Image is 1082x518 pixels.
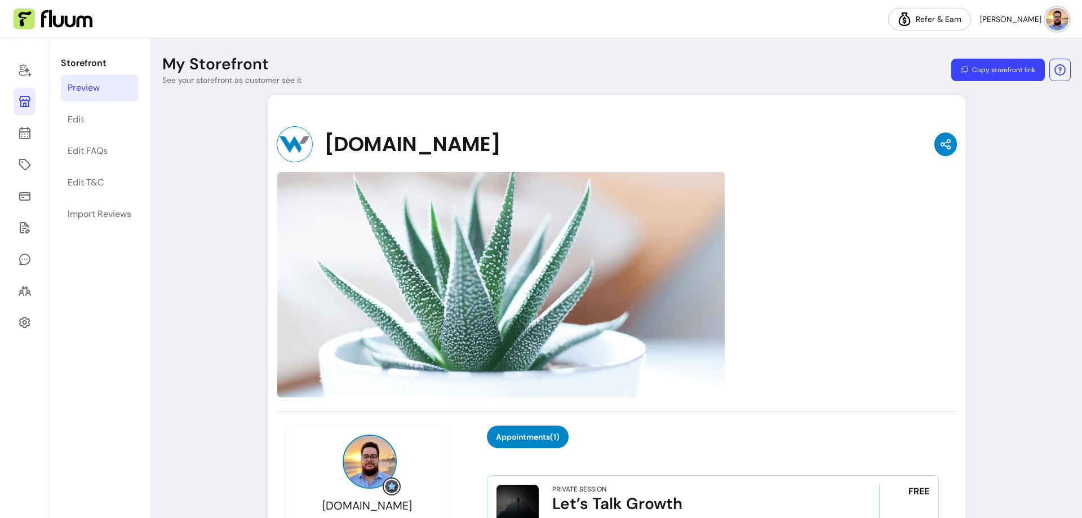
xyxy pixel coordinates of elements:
[552,494,847,514] div: Let’s Talk Growth
[14,183,36,210] a: Sales
[14,56,36,83] a: Home
[14,277,36,304] a: Clients
[61,74,139,101] a: Preview
[14,246,36,273] a: My Messages
[162,54,269,74] p: My Storefront
[324,133,501,156] span: [DOMAIN_NAME]
[487,426,569,448] button: Appointments(1)
[14,119,36,147] a: Calendar
[61,201,139,228] a: Import Reviews
[385,480,398,493] img: Grow
[14,309,36,336] a: Settings
[61,56,139,70] p: Storefront
[14,214,36,241] a: Forms
[322,498,412,513] span: [DOMAIN_NAME]
[343,435,397,489] img: Provider image
[68,113,84,126] div: Edit
[14,88,36,115] a: Storefront
[980,8,1068,30] button: avatar[PERSON_NAME]
[951,59,1045,81] button: Copy storefront link
[61,138,139,165] a: Edit FAQs
[68,81,100,95] div: Preview
[14,151,36,178] a: Offerings
[908,485,929,498] span: FREE
[68,144,108,158] div: Edit FAQs
[68,207,131,221] div: Import Reviews
[980,14,1041,25] span: [PERSON_NAME]
[14,8,92,30] img: Fluum Logo
[61,106,139,133] a: Edit
[277,126,313,162] img: Provider image
[277,171,726,398] img: image-0
[888,8,971,30] a: Refer & Earn
[1046,8,1068,30] img: avatar
[162,74,301,86] p: See your storefront as customer see it
[61,169,139,196] a: Edit T&C
[68,176,104,189] div: Edit T&C
[552,485,606,494] div: Private Session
